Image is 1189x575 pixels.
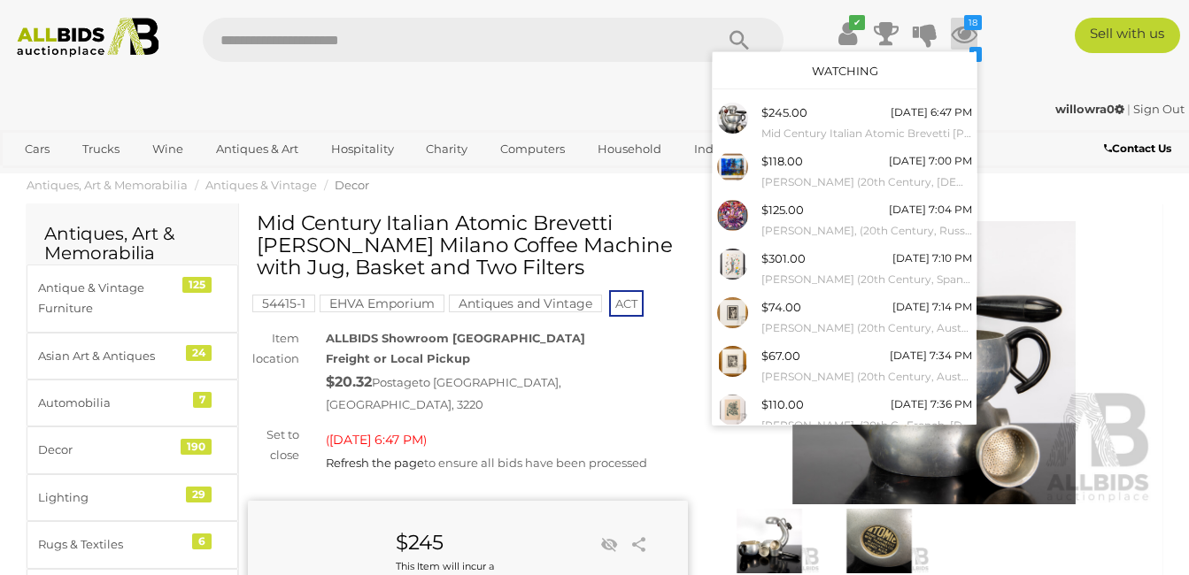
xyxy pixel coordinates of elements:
[257,212,683,280] h1: Mid Century Italian Atomic Brevetti [PERSON_NAME] Milano Coffee Machine with Jug, Basket and Two ...
[27,426,238,473] a: Decor 190
[891,395,972,414] div: [DATE] 7:36 PM
[13,134,61,164] a: Cars
[326,373,372,390] strong: $20.32
[1127,102,1131,116] span: |
[964,15,982,30] i: 18
[1075,18,1180,53] a: Sell with us
[326,456,647,470] span: to ensure all bids have been processed
[761,172,972,192] small: [PERSON_NAME] (20th Century, [DEMOGRAPHIC_DATA]-Born Australian, [DEMOGRAPHIC_DATA]-), River Refl...
[713,293,977,341] a: $74.00 [DATE] 7:14 PM [PERSON_NAME] (20th Century, Australian, [DATE]-[DATE]), Scene One, Colloty...
[186,487,212,502] div: 29
[38,393,184,413] div: Automobilia
[717,297,748,328] img: 51143-153a.jpg
[13,164,73,193] a: Sports
[489,134,576,164] a: Computers
[192,533,212,549] div: 6
[326,433,427,447] span: ( )
[713,98,977,147] a: $245.00 [DATE] 6:47 PM Mid Century Italian Atomic Brevetti [PERSON_NAME] Milano Coffee Machine wi...
[449,296,602,310] a: Antiques and Vintage
[27,333,238,379] a: Asian Art & Antiques 24
[1104,139,1176,158] a: Contact Us
[892,297,972,317] div: [DATE] 7:14 PM
[27,379,238,426] a: Automobilia 7
[713,147,977,195] a: $118.00 [DATE] 7:00 PM [PERSON_NAME] (20th Century, [DEMOGRAPHIC_DATA]-Born Australian, [DEMOGRAP...
[891,103,972,122] div: [DATE] 6:47 PM
[38,534,184,555] div: Rugs & Textiles
[320,134,405,164] a: Hospitality
[235,425,313,466] div: Set to close
[834,18,861,50] a: ✔
[761,416,972,435] small: [PERSON_NAME], (20th C., French, [DATE]-[DATE]), From the Series Les Conquerants (1949), Etching ...
[761,349,800,363] span: $67.00
[38,487,184,508] div: Lighting
[761,221,972,241] small: [PERSON_NAME], (20th Century, Russian-Australian, 1962-), Flowers on Grey - Entropy, Acrylic on W...
[1133,102,1185,116] a: Sign Out
[335,178,369,192] a: Decor
[27,521,238,568] a: Rugs & Textiles 6
[1104,142,1171,155] b: Contact Us
[889,200,972,219] div: [DATE] 7:04 PM
[82,164,231,193] a: [GEOGRAPHIC_DATA]
[695,18,784,62] button: Search
[326,456,424,470] a: Refresh the page
[951,50,977,81] a: 1
[326,375,561,412] span: to [GEOGRAPHIC_DATA], [GEOGRAPHIC_DATA], 3220
[181,439,212,455] div: 190
[235,328,313,370] div: Item location
[717,346,748,377] img: 51143-154a.jpg
[326,331,585,345] strong: ALLBIDS Showroom [GEOGRAPHIC_DATA]
[829,509,930,574] img: Mid Century Italian Atomic Brevetti Giordano Robbiati Milano Coffee Machine with Jug, Basket and ...
[38,440,184,460] div: Decor
[713,390,977,439] a: $110.00 [DATE] 7:36 PM [PERSON_NAME], (20th C., French, [DATE]-[DATE]), From the Series Les Conqu...
[889,151,972,171] div: [DATE] 7:00 PM
[761,124,972,143] small: Mid Century Italian Atomic Brevetti [PERSON_NAME] Milano Coffee Machine with Jug, Basket and Two ...
[609,290,644,317] span: ACT
[717,151,748,182] img: 51143-140a.jpg
[719,509,820,574] img: Mid Century Italian Atomic Brevetti Giordano Robbiati Milano Coffee Machine with Jug, Basket and ...
[27,178,188,192] a: Antiques, Art & Memorabilia
[205,134,310,164] a: Antiques & Art
[890,346,972,365] div: [DATE] 7:34 PM
[761,318,972,338] small: [PERSON_NAME] (20th Century, Australian, [DATE]-[DATE]), Scene One, Collotype From Original Pen D...
[761,105,807,119] span: $245.00
[761,300,801,314] span: $74.00
[252,295,315,312] mark: 54415-1
[717,249,748,280] img: 53550-3a.jpg
[205,178,317,192] a: Antiques & Vintage
[761,367,972,387] small: [PERSON_NAME] (20th Century, Australian, [DATE]-[DATE]), Now Do the Entering - Trumpets Sound, Ph...
[683,134,761,164] a: Industrial
[717,200,748,231] img: 51143-139a.jpg
[44,224,220,263] h2: Antiques, Art & Memorabilia
[717,395,748,425] img: 51143-157a.jpg
[329,432,423,448] span: [DATE] 6:47 PM
[71,134,131,164] a: Trucks
[892,249,972,268] div: [DATE] 7:10 PM
[193,392,212,408] div: 7
[717,103,748,134] img: 54415-1a.jpg
[761,154,803,168] span: $118.00
[38,346,184,366] div: Asian Art & Antiques
[182,277,212,293] div: 125
[812,64,878,78] a: Watching
[713,195,977,244] a: $125.00 [DATE] 7:04 PM [PERSON_NAME], (20th Century, Russian-Australian, 1962-), Flowers on Grey ...
[761,203,804,217] span: $125.00
[849,15,865,30] i: ✔
[586,134,673,164] a: Household
[326,351,470,365] strong: Freight or Local Pickup
[141,134,195,164] a: Wine
[186,345,212,361] div: 24
[9,18,167,57] img: Allbids.com.au
[27,264,238,333] a: Antique & Vintage Furniture 125
[27,474,238,521] a: Lighting 29
[1055,102,1124,116] strong: willowra0
[713,341,977,390] a: $67.00 [DATE] 7:34 PM [PERSON_NAME] (20th Century, Australian, [DATE]-[DATE]), Now Do the Enterin...
[252,296,315,310] a: 54415-1
[596,532,622,558] li: Unwatch this item
[396,530,444,555] strong: $245
[414,134,479,164] a: Charity
[320,295,444,312] mark: EHVA Emporium
[951,18,977,50] a: 18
